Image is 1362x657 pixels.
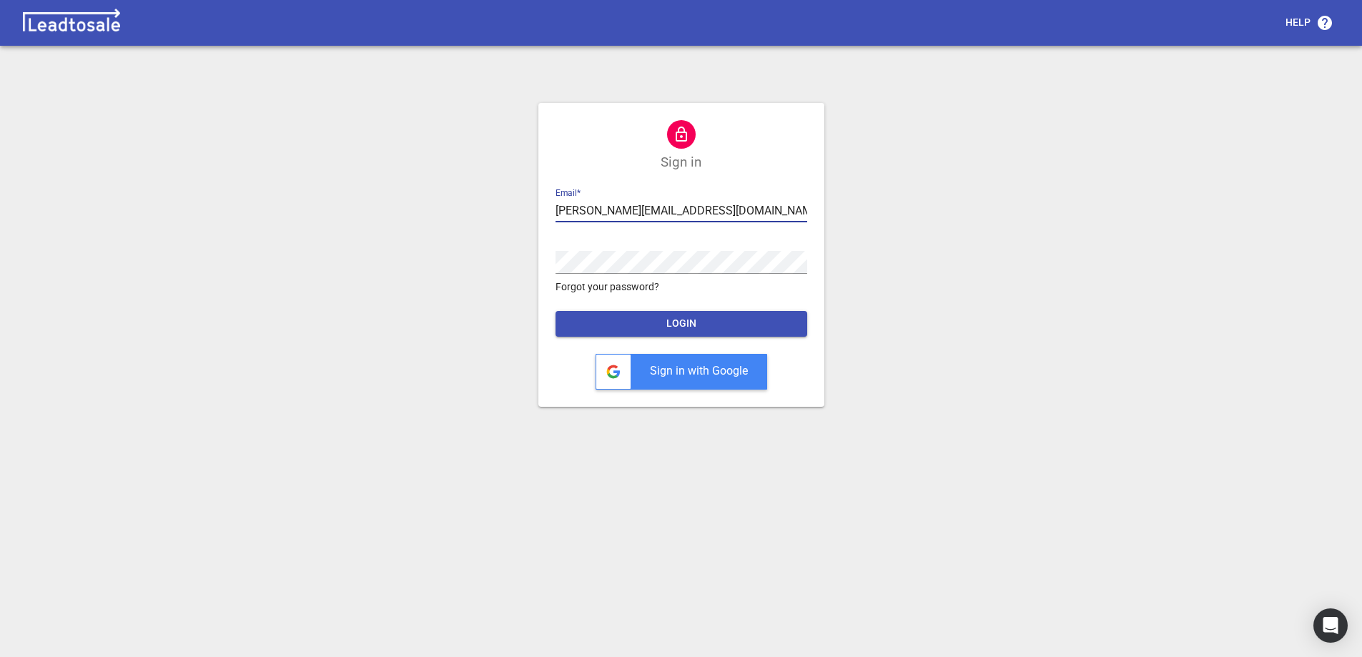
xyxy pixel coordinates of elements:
span: Sign in with Google [650,364,748,377]
label: Email [556,189,581,197]
img: logo [17,9,126,37]
button: LOGIN [556,311,807,337]
p: Help [1285,16,1311,30]
span: LOGIN [567,317,796,331]
a: Forgot your password? [556,280,807,295]
h1: Sign in [661,154,701,171]
div: Open Intercom Messenger [1313,608,1348,643]
input: Email [556,199,807,222]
